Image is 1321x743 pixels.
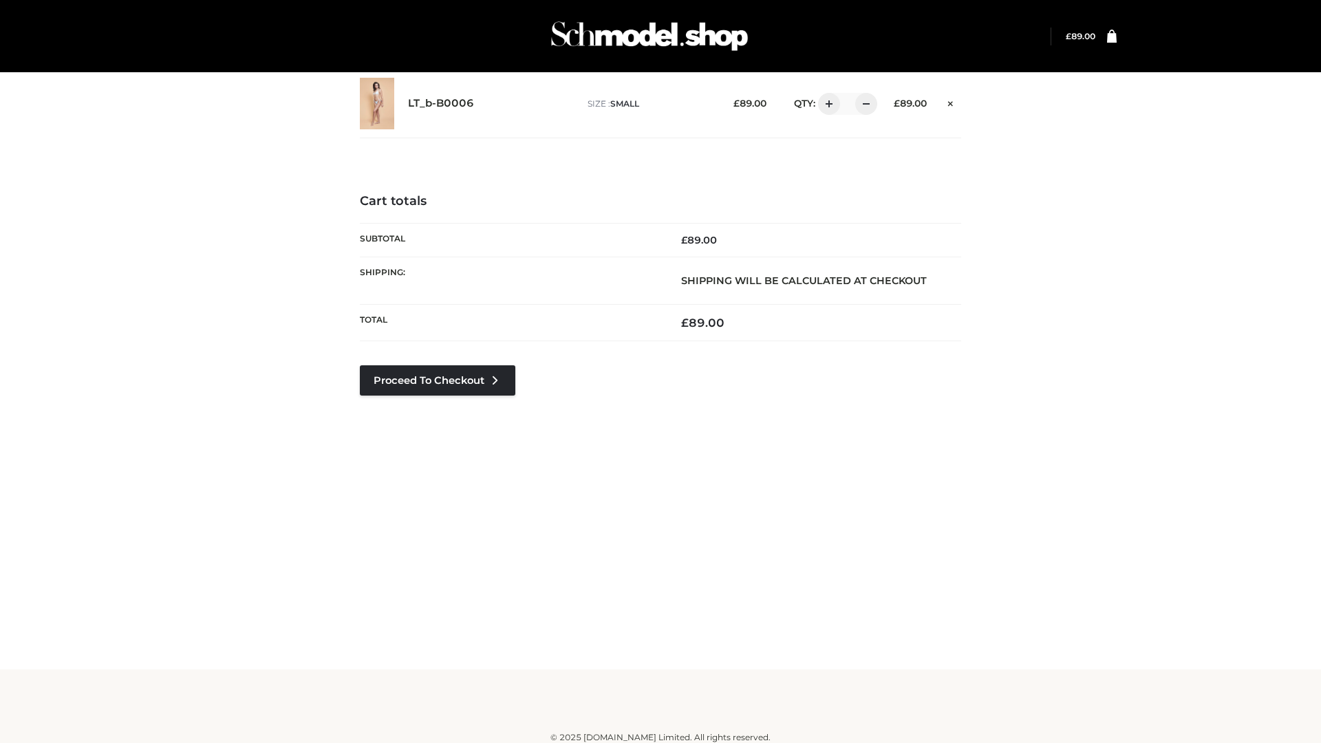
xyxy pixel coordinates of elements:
[733,98,766,109] bdi: 89.00
[894,98,927,109] bdi: 89.00
[1066,31,1071,41] span: £
[681,274,927,287] strong: Shipping will be calculated at checkout
[681,234,717,246] bdi: 89.00
[681,316,689,330] span: £
[780,93,872,115] div: QTY:
[360,78,394,129] img: LT_b-B0006 - SMALL
[681,316,724,330] bdi: 89.00
[1066,31,1095,41] bdi: 89.00
[408,97,474,110] a: LT_b-B0006
[894,98,900,109] span: £
[941,93,961,111] a: Remove this item
[546,9,753,63] img: Schmodel Admin 964
[610,98,639,109] span: SMALL
[360,194,961,209] h4: Cart totals
[360,223,660,257] th: Subtotal
[733,98,740,109] span: £
[360,365,515,396] a: Proceed to Checkout
[360,305,660,341] th: Total
[360,257,660,304] th: Shipping:
[1066,31,1095,41] a: £89.00
[681,234,687,246] span: £
[588,98,712,110] p: size :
